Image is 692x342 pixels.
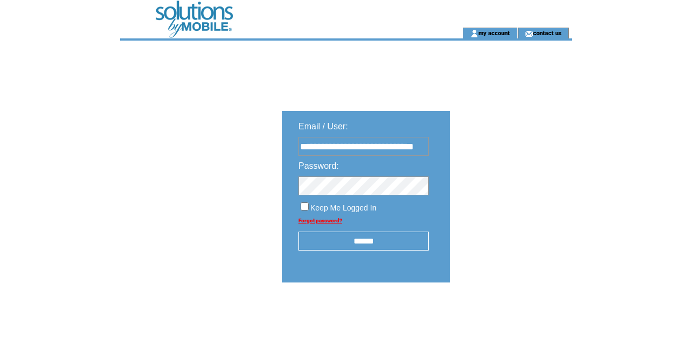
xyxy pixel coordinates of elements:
a: contact us [533,29,562,36]
span: Password: [298,161,339,170]
img: transparent.png [481,310,535,323]
img: account_icon.gif [470,29,478,38]
img: contact_us_icon.gif [525,29,533,38]
a: Forgot password? [298,218,342,223]
a: my account [478,29,510,36]
span: Keep Me Logged In [310,203,376,212]
span: Email / User: [298,122,348,131]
